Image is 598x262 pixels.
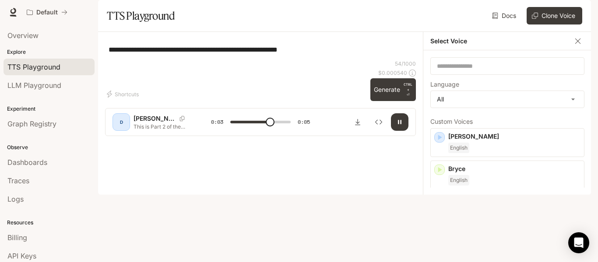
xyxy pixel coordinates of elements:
[430,81,459,87] p: Language
[370,113,387,131] button: Inspect
[36,9,58,16] p: Default
[370,78,416,101] button: GenerateCTRL +⏎
[23,3,71,21] button: All workspaces
[176,116,188,121] button: Copy Voice ID
[568,232,589,253] div: Open Intercom Messenger
[430,119,584,125] p: Custom Voices
[107,7,175,24] h1: TTS Playground
[490,7,520,24] a: Docs
[527,7,582,24] button: Clone Voice
[134,114,176,123] p: [PERSON_NAME]
[298,118,310,126] span: 0:05
[395,60,416,67] p: 54 / 1000
[431,91,584,108] div: All
[134,123,190,130] p: This is Part 2 of the Tragic Case of [PERSON_NAME] the S
[105,87,142,101] button: Shortcuts
[349,113,366,131] button: Download audio
[448,132,580,141] p: [PERSON_NAME]
[114,115,128,129] div: D
[404,82,412,98] p: ⏎
[448,143,469,153] span: English
[404,82,412,92] p: CTRL +
[211,118,223,126] span: 0:03
[448,175,469,185] span: English
[378,69,407,77] p: $ 0.000540
[448,164,580,173] p: Bryce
